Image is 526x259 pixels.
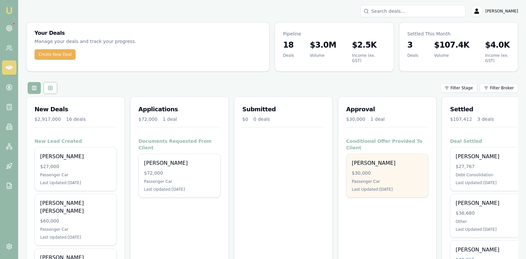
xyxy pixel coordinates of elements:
[144,187,215,192] div: Last Updated: [DATE]
[242,116,248,122] div: $0
[485,40,510,50] h3: $4.0K
[352,40,386,50] h3: $2.5K
[346,138,428,151] h4: Conditional Offer Provided To Client
[371,116,385,122] div: 1 deal
[144,179,215,184] div: Passenger Car
[138,105,221,114] h3: Applications
[434,40,469,50] h3: $107.4K
[5,7,13,14] img: emu-icon-u.png
[450,85,473,91] span: Filter Stage
[35,116,61,122] div: $2,917,000
[283,53,294,58] div: Deals
[35,49,76,60] button: Create New Deal
[407,31,510,37] p: Settled This Month
[407,40,418,50] h3: 3
[253,116,270,122] div: 0 deals
[485,9,518,14] span: [PERSON_NAME]
[434,53,469,58] div: Volume
[352,187,423,192] div: Last Updated: [DATE]
[40,172,111,178] div: Passenger Car
[352,53,386,63] div: Income (ex. GST)
[40,163,111,170] div: $27,000
[144,170,215,176] div: $72,000
[40,199,111,215] div: [PERSON_NAME] [PERSON_NAME]
[346,105,428,114] h3: Approval
[283,31,386,37] p: Pipeline
[35,105,117,114] h3: New Deals
[352,179,423,184] div: Passenger Car
[360,5,466,17] input: Search deals
[35,38,203,45] p: Manage your deals and track your progress.
[480,83,518,93] button: Filter Broker
[35,31,261,36] h3: Your Deals
[450,116,472,122] div: $107,412
[40,218,111,224] div: $60,000
[40,153,111,161] div: [PERSON_NAME]
[138,116,157,122] div: $72,000
[35,138,117,144] h4: New Lead Created
[40,227,111,232] div: Passenger Car
[352,159,423,167] div: [PERSON_NAME]
[310,53,336,58] div: Volume
[477,116,494,122] div: 3 deals
[66,116,86,122] div: 16 deals
[490,85,514,91] span: Filter Broker
[144,159,215,167] div: [PERSON_NAME]
[485,53,510,63] div: Income (ex. GST)
[163,116,177,122] div: 1 deal
[242,105,324,114] h3: Submitted
[138,138,221,151] h4: Documents Requested From Client
[440,83,477,93] button: Filter Stage
[407,53,418,58] div: Deals
[346,116,365,122] div: $30,000
[352,170,423,176] div: $30,000
[310,40,336,50] h3: $3.0M
[40,180,111,185] div: Last Updated: [DATE]
[40,235,111,240] div: Last Updated: [DATE]
[283,40,294,50] h3: 18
